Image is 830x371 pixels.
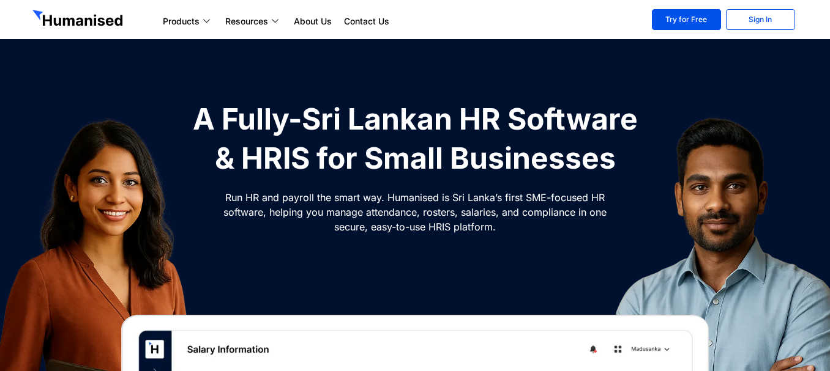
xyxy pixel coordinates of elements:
h1: A Fully-Sri Lankan HR Software & HRIS for Small Businesses [185,100,645,178]
a: Try for Free [652,9,721,30]
a: Contact Us [338,14,395,29]
a: Sign In [726,9,795,30]
p: Run HR and payroll the smart way. Humanised is Sri Lanka’s first SME-focused HR software, helping... [222,190,608,234]
a: About Us [288,14,338,29]
a: Products [157,14,219,29]
a: Resources [219,14,288,29]
img: GetHumanised Logo [32,10,125,29]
